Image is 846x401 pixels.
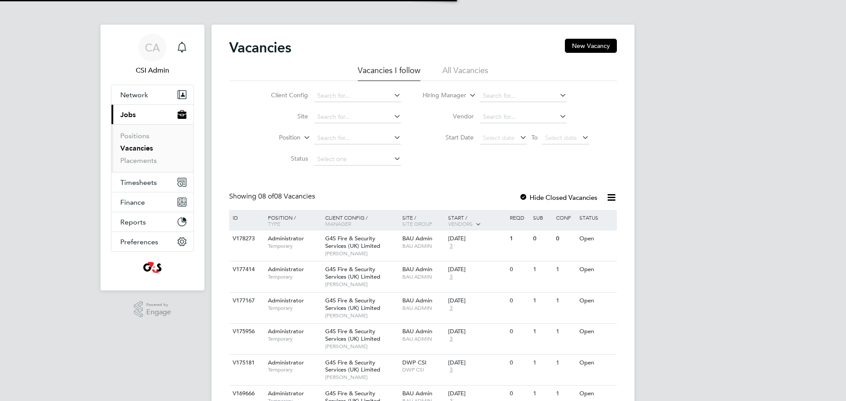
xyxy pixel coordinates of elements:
input: Search for... [314,132,401,144]
span: Network [120,91,148,99]
div: 0 [554,231,577,247]
div: Jobs [111,124,193,172]
label: Site [257,112,308,120]
span: Timesheets [120,178,157,187]
button: Reports [111,212,193,232]
span: Temporary [268,273,321,280]
input: Search for... [480,111,567,123]
a: CACSI Admin [111,33,194,76]
a: Positions [120,132,149,140]
span: BAU Admin [402,265,432,273]
span: [PERSON_NAME] [325,250,398,257]
div: [DATE] [448,297,505,305]
span: [PERSON_NAME] [325,312,398,319]
span: DWP CSI [402,359,427,366]
label: Hiring Manager [416,91,466,100]
button: New Vacancy [565,39,617,53]
span: Select date [483,134,515,142]
label: Hide Closed Vacancies [519,193,597,202]
span: Jobs [120,110,136,119]
span: 3 [448,335,454,343]
span: G4S Fire & Security Services (UK) Limited [325,327,380,342]
span: [PERSON_NAME] [325,281,398,288]
span: Temporary [268,366,321,373]
span: BAU ADMIN [402,305,444,312]
div: 1 [531,355,554,371]
input: Search for... [480,90,567,102]
span: CSI Admin [111,65,194,76]
div: Showing [229,192,317,201]
span: BAU ADMIN [402,273,444,280]
a: Vacancies [120,144,153,152]
div: 1 [554,261,577,278]
div: V177167 [230,293,261,309]
span: [PERSON_NAME] [325,374,398,381]
div: Open [577,324,616,340]
div: [DATE] [448,359,505,367]
span: G4S Fire & Security Services (UK) Limited [325,359,380,374]
li: All Vacancies [442,65,488,81]
a: Go to home page [111,261,194,275]
div: [DATE] [448,390,505,397]
span: 08 of [258,192,274,201]
span: 3 [448,305,454,312]
span: BAU ADMIN [402,335,444,342]
label: Position [250,133,301,142]
span: Administrator [268,235,304,242]
label: Start Date [423,133,474,141]
div: Open [577,355,616,371]
button: Timesheets [111,173,193,192]
span: 3 [448,273,454,281]
div: [DATE] [448,235,505,243]
a: Placements [120,156,157,165]
span: Select date [545,134,577,142]
span: To [529,132,540,143]
div: Site / [400,210,446,231]
div: 0 [508,324,531,340]
div: V178273 [230,231,261,247]
span: DWP CSI [402,366,444,373]
span: Administrator [268,265,304,273]
span: Finance [120,198,145,206]
div: 1 [531,261,554,278]
input: Search for... [314,90,401,102]
div: ID [230,210,261,225]
div: 0 [508,355,531,371]
img: g4sssuk-logo-retina.png [141,261,164,275]
span: 08 Vacancies [258,192,315,201]
div: Reqd [508,210,531,225]
li: Vacancies I follow [358,65,420,81]
div: Client Config / [323,210,400,231]
span: Temporary [268,243,321,250]
span: Site Group [402,220,432,227]
span: Manager [325,220,351,227]
span: Vendors [448,220,473,227]
label: Vendor [423,112,474,120]
div: 1 [554,324,577,340]
span: BAU Admin [402,327,432,335]
button: Jobs [111,105,193,124]
div: Conf [554,210,577,225]
span: BAU Admin [402,390,432,397]
label: Client Config [257,91,308,99]
input: Select one [314,153,401,166]
div: V175956 [230,324,261,340]
div: V177414 [230,261,261,278]
span: CA [145,42,160,53]
span: G4S Fire & Security Services (UK) Limited [325,297,380,312]
div: 1 [508,231,531,247]
button: Finance [111,192,193,212]
div: Open [577,231,616,247]
span: Administrator [268,327,304,335]
div: Start / [446,210,508,232]
span: Temporary [268,335,321,342]
button: Network [111,85,193,104]
a: Powered byEngage [134,301,171,318]
nav: Main navigation [100,25,204,291]
span: BAU Admin [402,297,432,304]
div: 1 [531,293,554,309]
div: V175181 [230,355,261,371]
span: Administrator [268,297,304,304]
span: G4S Fire & Security Services (UK) Limited [325,235,380,250]
span: BAU ADMIN [402,243,444,250]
